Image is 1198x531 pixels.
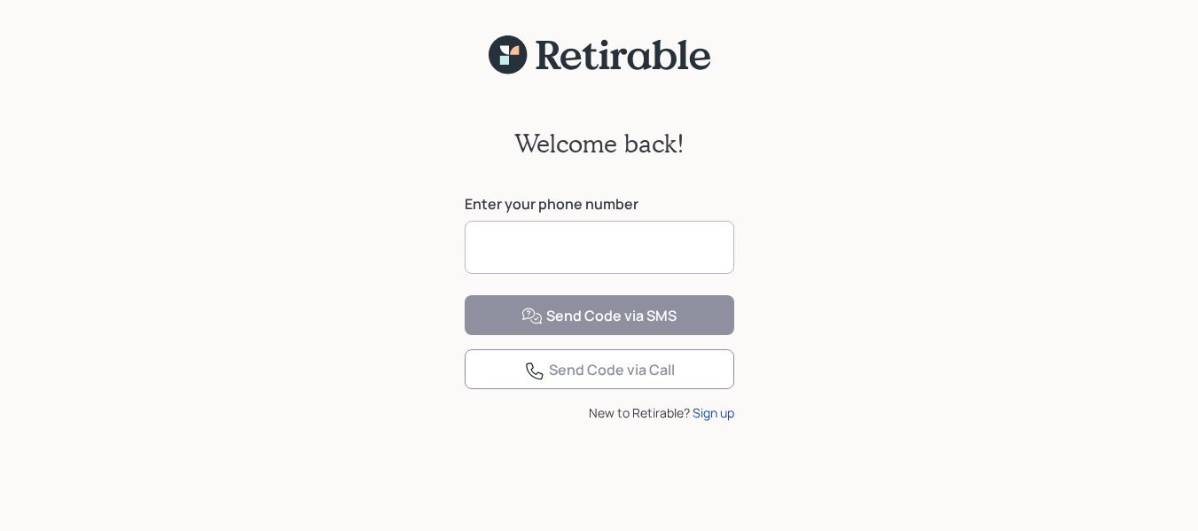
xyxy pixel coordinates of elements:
button: Send Code via SMS [465,295,734,335]
label: Enter your phone number [465,194,734,214]
div: Send Code via Call [524,360,675,381]
div: Sign up [693,403,734,422]
h2: Welcome back! [514,129,685,159]
button: Send Code via Call [465,349,734,389]
div: Send Code via SMS [521,306,677,327]
div: New to Retirable? [465,403,734,422]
